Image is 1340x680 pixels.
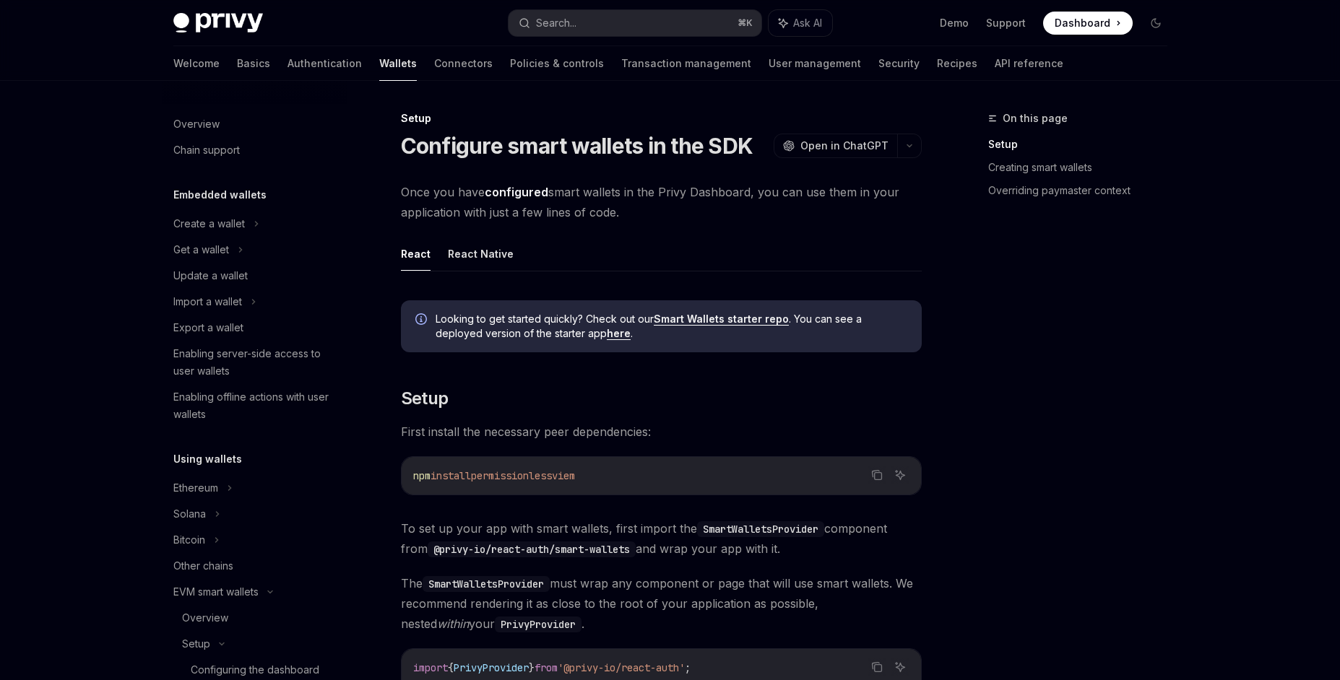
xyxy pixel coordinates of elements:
[988,133,1179,156] a: Setup
[162,315,347,341] a: Export a wallet
[1055,16,1110,30] span: Dashboard
[173,241,229,258] div: Get a wallet
[510,46,604,81] a: Policies & controls
[1144,12,1167,35] button: Toggle dark mode
[471,469,552,482] span: permissionless
[173,505,206,523] div: Solana
[173,557,233,575] div: Other chains
[891,466,909,484] button: Ask AI
[173,345,338,380] div: Enabling server-side access to user wallets
[937,46,977,81] a: Recipes
[607,327,631,340] a: here
[182,609,228,627] div: Overview
[621,46,751,81] a: Transaction management
[448,237,514,271] button: React Native
[162,384,347,427] a: Enabling offline actions with user wallets
[173,215,245,232] div: Create a wallet
[401,422,922,442] span: First install the necessary peer dependencies:
[182,635,210,653] div: Setup
[436,312,907,341] span: Looking to get started quickly? Check out our . You can see a deployed version of the starter app .
[535,661,558,674] span: from
[529,661,535,674] span: }
[552,469,575,482] span: viem
[654,313,789,326] a: Smart Wallets starter repo
[769,46,861,81] a: User management
[988,156,1179,179] a: Creating smart wallets
[878,46,920,81] a: Security
[868,658,886,676] button: Copy the contents from the code block
[173,13,263,33] img: dark logo
[162,263,347,289] a: Update a wallet
[769,10,832,36] button: Ask AI
[288,46,362,81] a: Authentication
[940,16,969,30] a: Demo
[774,134,897,158] button: Open in ChatGPT
[162,553,347,579] a: Other chains
[413,469,431,482] span: npm
[434,46,493,81] a: Connectors
[401,133,753,159] h1: Configure smart wallets in the SDK
[401,387,449,410] span: Setup
[431,469,471,482] span: install
[191,661,319,679] div: Configuring the dashboard
[173,293,242,310] div: Import a wallet
[685,661,691,674] span: ;
[793,16,822,30] span: Ask AI
[237,46,270,81] a: Basics
[800,139,889,153] span: Open in ChatGPT
[173,267,248,284] div: Update a wallet
[1003,110,1068,127] span: On this page
[485,185,548,200] a: configured
[173,46,220,81] a: Welcome
[162,605,347,631] a: Overview
[401,111,922,126] div: Setup
[437,616,469,631] em: within
[995,46,1063,81] a: API reference
[162,137,347,163] a: Chain support
[401,518,922,559] span: To set up your app with smart wallets, first import the component from and wrap your app with it.
[173,450,242,468] h5: Using wallets
[173,141,240,159] div: Chain support
[428,541,636,557] code: @privy-io/react-auth/smart-wallets
[401,237,431,271] button: React
[1043,12,1133,35] a: Dashboard
[415,313,430,328] svg: Info
[162,111,347,137] a: Overview
[448,661,454,674] span: {
[173,319,243,336] div: Export a wallet
[509,10,761,36] button: Search...⌘K
[413,661,448,674] span: import
[495,616,582,632] code: PrivyProvider
[173,531,205,549] div: Bitcoin
[173,186,267,204] h5: Embedded wallets
[173,479,218,497] div: Ethereum
[891,658,909,676] button: Ask AI
[401,182,922,222] span: Once you have smart wallets in the Privy Dashboard, you can use them in your application with jus...
[868,466,886,484] button: Copy the contents from the code block
[986,16,1026,30] a: Support
[423,576,550,592] code: SmartWalletsProvider
[379,46,417,81] a: Wallets
[401,573,922,634] span: The must wrap any component or page that will use smart wallets. We recommend rendering it as clo...
[988,179,1179,202] a: Overriding paymaster context
[173,388,338,423] div: Enabling offline actions with user wallets
[697,521,824,537] code: SmartWalletsProvider
[738,17,753,29] span: ⌘ K
[536,14,576,32] div: Search...
[162,341,347,384] a: Enabling server-side access to user wallets
[558,661,685,674] span: '@privy-io/react-auth'
[173,583,259,601] div: EVM smart wallets
[454,661,529,674] span: PrivyProvider
[173,115,220,133] div: Overview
